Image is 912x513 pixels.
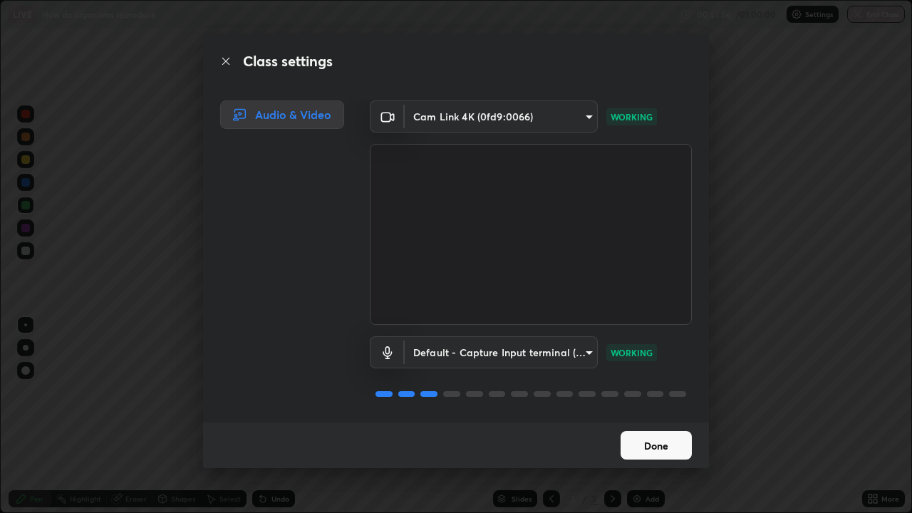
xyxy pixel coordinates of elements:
p: WORKING [611,110,653,123]
div: Cam Link 4K (0fd9:0066) [405,336,598,368]
div: Audio & Video [220,100,344,129]
div: Cam Link 4K (0fd9:0066) [405,100,598,133]
h2: Class settings [243,51,333,72]
button: Done [621,431,692,460]
p: WORKING [611,346,653,359]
